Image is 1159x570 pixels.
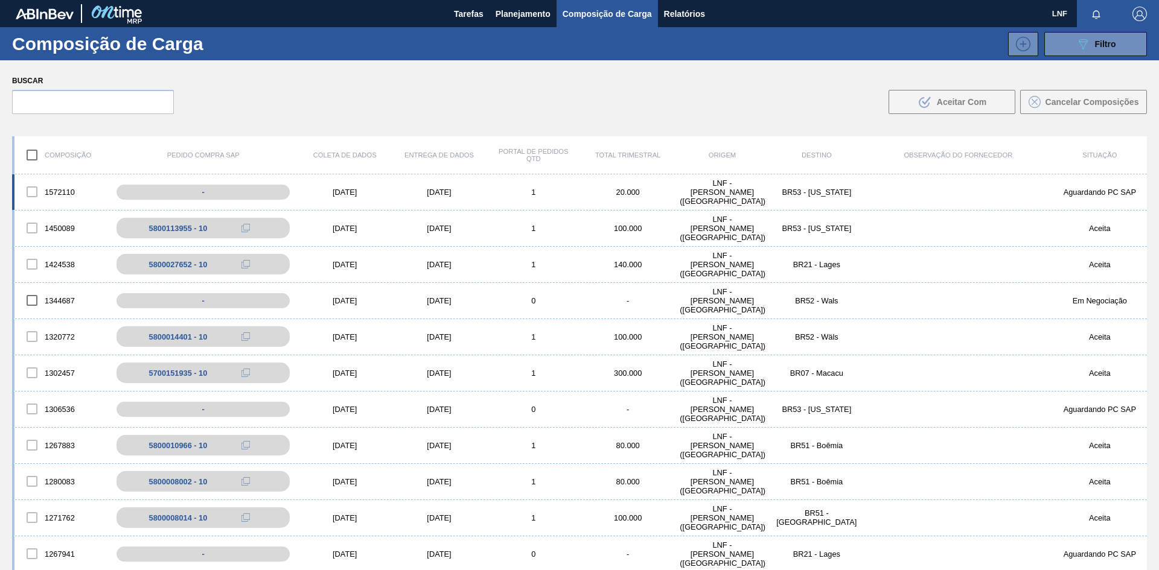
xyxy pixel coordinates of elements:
[1089,369,1111,378] font: Aceita
[680,215,765,242] font: LNF - [PERSON_NAME] ([GEOGRAPHIC_DATA])
[234,438,258,452] div: Copiar
[427,369,451,378] font: [DATE]
[782,188,851,197] font: BR53 - [US_STATE]
[1077,5,1116,22] button: Notificações
[680,323,765,350] font: LNF - [PERSON_NAME] ([GEOGRAPHIC_DATA])
[680,504,765,531] font: LNF - [PERSON_NAME] ([GEOGRAPHIC_DATA])
[680,251,765,278] font: LNF - [PERSON_NAME] ([GEOGRAPHIC_DATA])
[333,369,357,378] font: [DATE]
[45,405,75,414] font: 1306536
[889,90,1015,114] button: Aceitar Com
[427,296,451,305] font: [DATE]
[770,549,864,559] div: BR21 - Lages
[770,441,864,450] div: BR51 - Boêmia
[12,34,203,54] font: Composição de Carga
[627,405,629,414] font: -
[675,215,769,242] div: LNF - BENTO GONÇALVES (RS)
[313,151,377,159] font: Coleta de dados
[234,257,258,271] div: Copiar
[333,513,357,522] font: [DATE]
[149,224,208,233] font: 5800113955 - 10
[12,77,43,85] font: Buscar
[680,468,765,495] font: LNF - [PERSON_NAME] ([GEOGRAPHIC_DATA])
[499,148,568,162] font: Portal de Pedidos Qtd
[45,369,75,378] font: 1302457
[1082,151,1117,159] font: Situação
[531,296,535,305] font: 0
[333,188,357,197] font: [DATE]
[16,8,74,19] img: TNhmsLtSVTkK8tSr43FrP2fwEKptu5GPRR3wAAAABJRU5ErkJggg==
[675,396,769,423] div: LNF - BENTO GONÇALVES (RS)
[1089,332,1111,341] font: Aceita
[234,366,258,380] div: Copiar
[680,396,765,423] font: LNF - [PERSON_NAME] ([GEOGRAPHIC_DATA])
[45,296,75,305] font: 1344687
[1089,441,1111,450] font: Aceita
[595,151,660,159] font: Total trimestral
[675,540,769,568] div: LNF - BENTO GONÇALVES (RS)
[202,549,205,559] font: -
[531,405,535,414] font: 0
[333,260,357,269] font: [DATE]
[1020,90,1147,114] button: Cancelar Composições
[616,441,640,450] font: 80.000
[45,477,75,486] font: 1280083
[45,151,91,159] font: Composição
[45,513,75,522] font: 1271762
[531,441,535,450] font: 1
[770,477,864,486] div: BR51 - Boêmia
[770,260,864,269] div: BR21 - Lages
[616,188,640,197] font: 20.000
[795,296,838,305] font: BR52 - Wals
[496,9,551,19] font: Planejamento
[1095,39,1116,49] font: Filtro
[770,332,864,341] div: BR52 - Wäls
[802,151,832,159] font: Destino
[680,432,765,459] font: LNF - [PERSON_NAME] ([GEOGRAPHIC_DATA])
[427,260,451,269] font: [DATE]
[680,287,765,314] font: LNF - [PERSON_NAME] ([GEOGRAPHIC_DATA])
[675,359,769,387] div: LNF - BENTO GONÇALVES (RS)
[675,504,769,531] div: LNF - BENTO GONÇALVES (RS)
[427,405,451,414] font: [DATE]
[149,441,208,450] font: 5800010966 - 10
[427,188,451,197] font: [DATE]
[664,9,705,19] font: Relatórios
[675,468,769,495] div: LNF - BENTO GONÇALVES (RS)
[614,513,642,522] font: 100.000
[1089,513,1111,522] font: Aceita
[333,549,357,559] font: [DATE]
[45,441,75,450] font: 1267883
[770,188,864,197] div: BR53 - Colorado
[333,477,357,486] font: [DATE]
[531,513,535,522] font: 1
[45,260,75,269] font: 1424538
[1132,7,1147,21] img: Sair
[333,296,357,305] font: [DATE]
[675,323,769,350] div: LNF - BENTO GONÇALVES (RS)
[1089,260,1111,269] font: Aceita
[675,432,769,459] div: LNF - BENTO GONÇALVES (RS)
[675,179,769,206] div: LNF - BENTO GONÇALVES (RS)
[614,224,642,233] font: 100.000
[627,296,629,305] font: -
[1064,405,1136,414] font: Aguardando PC SAP
[1089,477,1111,486] font: Aceita
[234,329,258,344] div: Copiar
[45,332,75,341] font: 1320772
[427,549,451,559] font: [DATE]
[149,513,208,522] font: 5800008014 - 10
[563,9,652,19] font: Composição de Carga
[1046,97,1139,107] font: Cancelar Composições
[1064,549,1136,559] font: Aguardando PC SAP
[627,549,629,559] font: -
[202,188,205,197] font: -
[454,9,484,19] font: Tarefas
[680,179,765,206] font: LNF - [PERSON_NAME] ([GEOGRAPHIC_DATA])
[1002,32,1038,56] div: Nova Composição
[45,188,75,197] font: 1572110
[937,97,986,107] font: Aceitar Com
[616,477,640,486] font: 80.000
[149,369,208,378] font: 5700151935 - 10
[149,477,208,486] font: 5800008002 - 10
